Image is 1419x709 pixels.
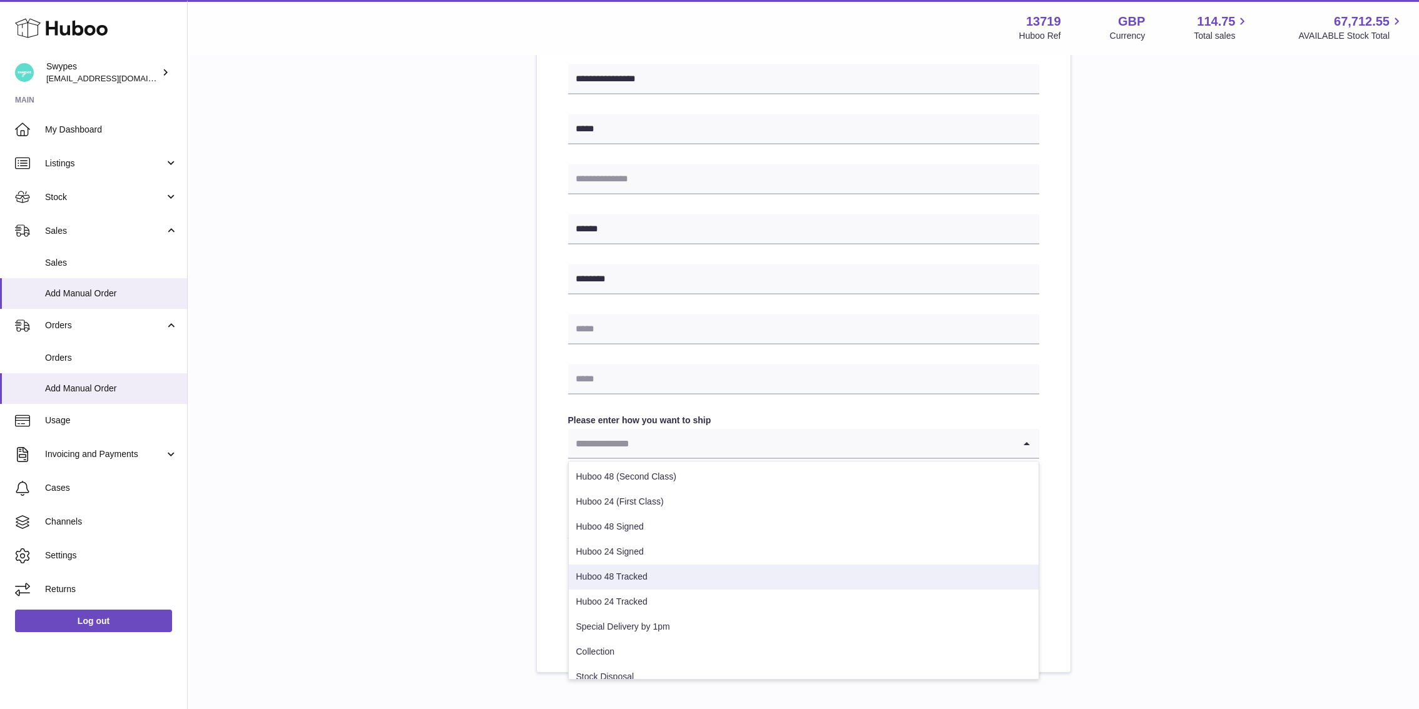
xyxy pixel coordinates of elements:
[45,352,178,364] span: Orders
[1118,13,1145,30] strong: GBP
[1194,30,1249,42] span: Total sales
[45,516,178,528] span: Channels
[45,583,178,595] span: Returns
[46,61,159,84] div: Swypes
[569,615,1039,640] li: Special Delivery by 1pm
[45,482,178,494] span: Cases
[1194,13,1249,42] a: 114.75 Total sales
[569,565,1039,590] li: Huboo 48 Tracked
[1019,30,1061,42] div: Huboo Ref
[45,288,178,299] span: Add Manual Order
[568,415,1039,426] label: Please enter how you want to ship
[569,640,1039,665] li: Collection
[45,383,178,395] span: Add Manual Order
[45,191,165,203] span: Stock
[569,540,1039,565] li: Huboo 24 Signed
[569,515,1039,540] li: Huboo 48 Signed
[1334,13,1390,30] span: 67,712.55
[568,429,1039,459] div: Search for option
[45,415,178,426] span: Usage
[45,550,178,561] span: Settings
[45,225,165,237] span: Sales
[1026,13,1061,30] strong: 13719
[45,319,165,331] span: Orders
[569,465,1039,490] li: Huboo 48 (Second Class)
[46,73,184,83] span: [EMAIL_ADDRESS][DOMAIN_NAME]
[45,257,178,269] span: Sales
[15,63,34,82] img: hello@swypes.co.uk
[569,490,1039,515] li: Huboo 24 (First Class)
[568,429,1014,458] input: Search for option
[569,665,1039,690] li: Stock Disposal
[1197,13,1235,30] span: 114.75
[45,124,178,136] span: My Dashboard
[15,610,172,632] a: Log out
[1298,30,1404,42] span: AVAILABLE Stock Total
[1110,30,1146,42] div: Currency
[45,448,165,460] span: Invoicing and Payments
[1298,13,1404,42] a: 67,712.55 AVAILABLE Stock Total
[569,590,1039,615] li: Huboo 24 Tracked
[45,158,165,169] span: Listings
